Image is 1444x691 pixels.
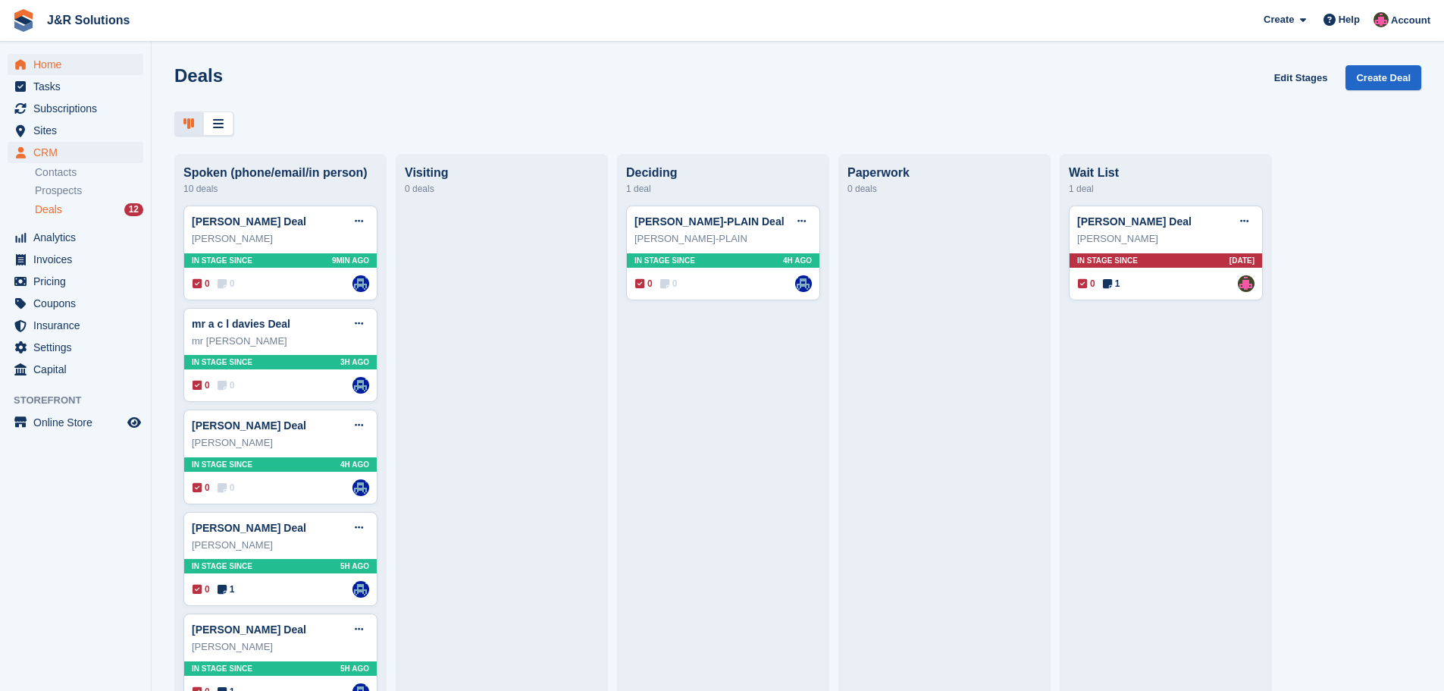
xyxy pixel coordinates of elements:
[352,581,369,598] img: Macie Adcock
[33,76,124,97] span: Tasks
[192,215,306,228] a: [PERSON_NAME] Deal
[192,561,252,572] span: In stage since
[33,54,124,75] span: Home
[125,413,143,432] a: Preview store
[8,54,143,75] a: menu
[192,318,290,330] a: mr a c l davies Deal
[1264,12,1294,27] span: Create
[192,231,369,247] div: [PERSON_NAME]
[33,315,124,336] span: Insurance
[218,583,235,596] span: 1
[8,76,143,97] a: menu
[340,459,369,470] span: 4H AGO
[1078,277,1095,291] span: 0
[192,255,252,266] span: In stage since
[193,378,210,392] span: 0
[33,271,124,292] span: Pricing
[340,356,369,368] span: 3H AGO
[192,538,369,553] div: [PERSON_NAME]
[33,98,124,119] span: Subscriptions
[626,166,820,180] div: Deciding
[1391,13,1430,28] span: Account
[332,255,369,266] span: 9MIN AGO
[660,277,678,291] span: 0
[192,435,369,451] div: [PERSON_NAME]
[192,663,252,674] span: In stage since
[174,65,223,86] h1: Deals
[35,183,143,199] a: Prospects
[124,203,143,216] div: 12
[634,231,812,247] div: [PERSON_NAME]-PLAIN
[192,334,369,349] div: mr [PERSON_NAME]
[33,412,124,433] span: Online Store
[33,337,124,358] span: Settings
[193,481,210,495] span: 0
[8,315,143,336] a: menu
[1229,255,1254,266] span: [DATE]
[12,9,35,32] img: stora-icon-8386f47178a22dfd0bd8f6a31ec36ba5ce8667c1dd55bd0f319d3a0aa187defe.svg
[340,561,369,572] span: 5H AGO
[352,377,369,394] img: Macie Adcock
[635,277,653,291] span: 0
[8,227,143,248] a: menu
[634,215,785,228] a: [PERSON_NAME]-PLAIN Deal
[8,142,143,163] a: menu
[192,623,306,636] a: [PERSON_NAME] Deal
[340,663,369,674] span: 5H AGO
[405,166,599,180] div: Visiting
[405,180,599,198] div: 0 deals
[847,180,1041,198] div: 0 deals
[33,227,124,248] span: Analytics
[192,356,252,368] span: In stage since
[1077,231,1254,247] div: [PERSON_NAME]
[847,166,1041,180] div: Paperwork
[192,459,252,470] span: In stage since
[8,359,143,380] a: menu
[192,522,306,534] a: [PERSON_NAME] Deal
[1374,12,1389,27] img: Julie Morgan
[33,293,124,314] span: Coupons
[8,293,143,314] a: menu
[1077,255,1138,266] span: In stage since
[8,271,143,292] a: menu
[8,249,143,270] a: menu
[193,277,210,291] span: 0
[33,142,124,163] span: CRM
[783,255,812,266] span: 4H AGO
[33,249,124,270] span: Invoices
[218,481,235,495] span: 0
[35,184,82,198] span: Prospects
[8,337,143,358] a: menu
[8,120,143,141] a: menu
[1268,65,1334,90] a: Edit Stages
[352,479,369,496] img: Macie Adcock
[192,419,306,432] a: [PERSON_NAME] Deal
[1077,215,1192,228] a: [PERSON_NAME] Deal
[352,275,369,292] img: Macie Adcock
[193,583,210,596] span: 0
[218,277,235,291] span: 0
[1238,275,1254,292] img: Julie Morgan
[41,8,136,33] a: J&R Solutions
[33,120,124,141] span: Sites
[35,203,62,217] span: Deals
[1069,180,1263,198] div: 1 deal
[33,359,124,380] span: Capital
[183,166,377,180] div: Spoken (phone/email/in person)
[795,275,812,292] img: Macie Adcock
[634,255,695,266] span: In stage since
[35,202,143,218] a: Deals 12
[1345,65,1421,90] a: Create Deal
[192,639,369,655] div: [PERSON_NAME]
[1069,166,1263,180] div: Wait List
[218,378,235,392] span: 0
[1103,277,1120,291] span: 1
[35,165,143,180] a: Contacts
[183,180,377,198] div: 10 deals
[14,393,151,408] span: Storefront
